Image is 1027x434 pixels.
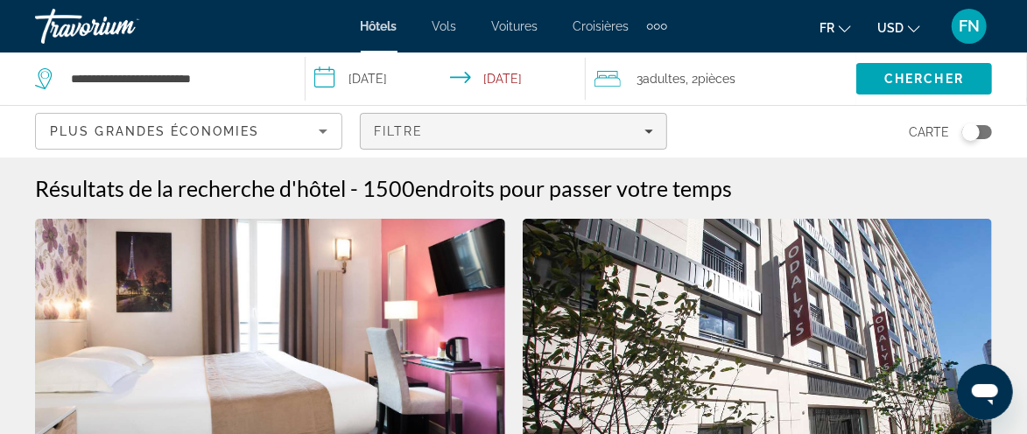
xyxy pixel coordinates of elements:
[884,72,964,86] span: Chercher
[698,72,735,86] span: pièces
[573,19,630,33] a: Croisières
[877,15,920,40] button: Change currency
[50,121,327,142] mat-select: Sort by
[959,17,980,35] span: FN
[909,120,949,144] span: Carte
[637,66,686,91] span: 3
[643,72,686,86] span: Adultes
[50,124,259,138] span: Plus grandes économies
[946,8,992,45] button: User Menu
[374,124,424,138] span: Filtre
[819,15,851,40] button: Change language
[949,124,992,140] button: Toggle map
[647,12,667,40] button: Extra navigation items
[415,175,732,201] span: endroits pour passer votre temps
[957,364,1013,420] iframe: Bouton de lancement de la fenêtre de messagerie
[686,66,735,91] span: , 2
[877,21,904,35] span: USD
[856,63,992,94] button: Search
[69,66,278,92] input: Search hotel destination
[350,175,358,201] span: -
[35,175,346,201] h1: Résultats de la recherche d'hôtel
[362,175,732,201] h2: 1500
[35,3,210,49] a: Travorium
[306,52,585,105] button: Select check in and out date
[361,19,397,33] a: Hôtels
[819,21,834,35] span: fr
[492,19,538,33] a: Voitures
[433,19,457,33] a: Vols
[586,52,856,105] button: Travelers: 3 adults, 0 children
[360,113,667,150] button: Filters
